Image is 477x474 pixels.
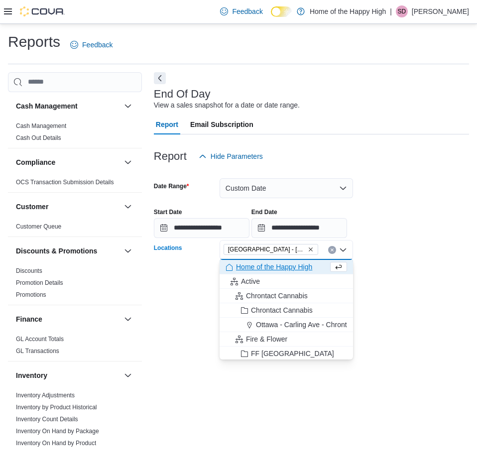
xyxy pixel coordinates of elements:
[224,244,318,255] span: Sherwood Park - Baseline Road - Fire & Flower
[16,335,64,343] span: GL Account Totals
[220,274,353,289] button: Active
[16,246,97,256] h3: Discounts & Promotions
[339,246,347,254] button: Close list of options
[16,122,66,130] span: Cash Management
[16,101,120,111] button: Cash Management
[154,182,189,190] label: Date Range
[390,5,392,17] p: |
[308,246,314,252] button: Remove Sherwood Park - Baseline Road - Fire & Flower from selection in this group
[8,333,142,361] div: Finance
[216,1,266,21] a: Feedback
[16,267,42,275] span: Discounts
[16,223,61,230] a: Customer Queue
[122,313,134,325] button: Finance
[122,201,134,213] button: Customer
[228,244,306,254] span: [GEOGRAPHIC_DATA] - [GEOGRAPHIC_DATA] - Fire & Flower
[16,157,120,167] button: Compliance
[16,202,48,212] h3: Customer
[82,40,113,50] span: Feedback
[251,349,334,358] span: FF [GEOGRAPHIC_DATA]
[190,115,253,134] span: Email Subscription
[16,416,78,423] a: Inventory Count Details
[16,392,75,399] a: Inventory Adjustments
[16,370,120,380] button: Inventory
[220,289,353,303] button: Chrontact Cannabis
[154,100,300,111] div: View a sales snapshot for a date or date range.
[16,314,42,324] h3: Finance
[16,428,99,435] a: Inventory On Hand by Package
[16,279,63,287] span: Promotion Details
[154,72,166,84] button: Next
[8,32,60,52] h1: Reports
[241,276,260,286] span: Active
[156,115,178,134] span: Report
[122,245,134,257] button: Discounts & Promotions
[195,146,267,166] button: Hide Parameters
[246,291,308,301] span: Chrontact Cannabis
[16,291,46,299] span: Promotions
[328,246,336,254] button: Clear input
[16,314,120,324] button: Finance
[211,151,263,161] span: Hide Parameters
[16,336,64,343] a: GL Account Totals
[8,265,142,305] div: Discounts & Promotions
[16,134,61,141] a: Cash Out Details
[220,318,353,332] button: Ottawa - Carling Ave - Chrontact Cannabis
[271,6,292,17] input: Dark Mode
[220,303,353,318] button: Chrontact Cannabis
[236,262,312,272] span: Home of the Happy High
[16,157,55,167] h3: Compliance
[251,208,277,216] label: End Date
[396,5,408,17] div: Sarah Davidson
[256,320,387,330] span: Ottawa - Carling Ave - Chrontact Cannabis
[8,120,142,148] div: Cash Management
[16,223,61,231] span: Customer Queue
[16,279,63,286] a: Promotion Details
[16,202,120,212] button: Customer
[398,5,406,17] span: SD
[16,391,75,399] span: Inventory Adjustments
[16,347,59,355] span: GL Transactions
[251,218,347,238] input: Press the down key to open a popover containing a calendar.
[154,208,182,216] label: Start Date
[154,218,249,238] input: Press the down key to open a popover containing a calendar.
[220,260,353,274] button: Home of the Happy High
[8,221,142,237] div: Customer
[16,439,96,447] span: Inventory On Hand by Product
[16,122,66,129] a: Cash Management
[246,334,287,344] span: Fire & Flower
[154,88,211,100] h3: End Of Day
[16,404,97,411] a: Inventory by Product Historical
[20,6,65,16] img: Cova
[16,134,61,142] span: Cash Out Details
[16,440,96,447] a: Inventory On Hand by Product
[122,156,134,168] button: Compliance
[251,305,313,315] span: Chrontact Cannabis
[16,427,99,435] span: Inventory On Hand by Package
[16,267,42,274] a: Discounts
[16,291,46,298] a: Promotions
[220,178,353,198] button: Custom Date
[220,332,353,347] button: Fire & Flower
[16,178,114,186] span: OCS Transaction Submission Details
[16,403,97,411] span: Inventory by Product Historical
[232,6,262,16] span: Feedback
[16,348,59,355] a: GL Transactions
[154,150,187,162] h3: Report
[220,347,353,361] button: FF [GEOGRAPHIC_DATA]
[8,176,142,192] div: Compliance
[122,100,134,112] button: Cash Management
[16,246,120,256] button: Discounts & Promotions
[412,5,469,17] p: [PERSON_NAME]
[16,370,47,380] h3: Inventory
[154,244,182,252] label: Locations
[16,415,78,423] span: Inventory Count Details
[122,369,134,381] button: Inventory
[16,179,114,186] a: OCS Transaction Submission Details
[310,5,386,17] p: Home of the Happy High
[66,35,117,55] a: Feedback
[16,101,78,111] h3: Cash Management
